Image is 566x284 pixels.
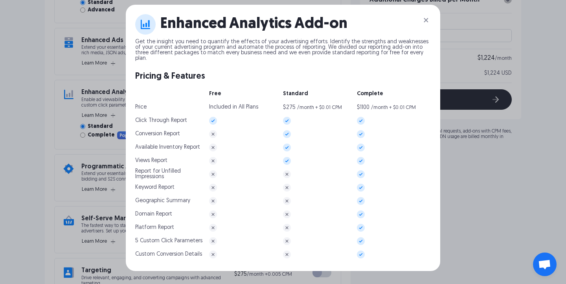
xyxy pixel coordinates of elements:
[209,105,258,110] div: Included in All Plans
[135,169,204,180] div: Report for Unfilled Impressions
[135,158,167,164] div: Views Report
[209,91,283,97] div: Free
[371,105,416,110] div: /month + $0.01 CPM
[357,105,369,111] div: $1100
[135,238,202,244] div: 5 Custom Click Parameters
[135,71,431,83] div: Pricing & Features
[135,212,172,217] div: Domain Report
[160,17,347,32] h1: Enhanced Analytics Add-on
[533,253,557,276] a: Open chat
[135,252,202,257] div: Custom Conversion Details
[357,91,431,97] div: Complete
[135,198,190,204] div: Geographic Summary
[135,185,175,190] div: Keyword Report
[135,118,187,124] div: Click Through Report
[283,105,296,111] div: $275
[135,145,200,150] div: Available Inventory Report
[135,225,174,231] div: Platform Report
[135,131,180,137] div: Conversion Report
[283,91,357,97] div: Standard
[135,105,147,110] div: Price
[135,39,431,61] p: Get the insight you need to quantify the effects of your advertising efforts. Identify the streng...
[297,105,342,110] div: /month + $0.01 CPM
